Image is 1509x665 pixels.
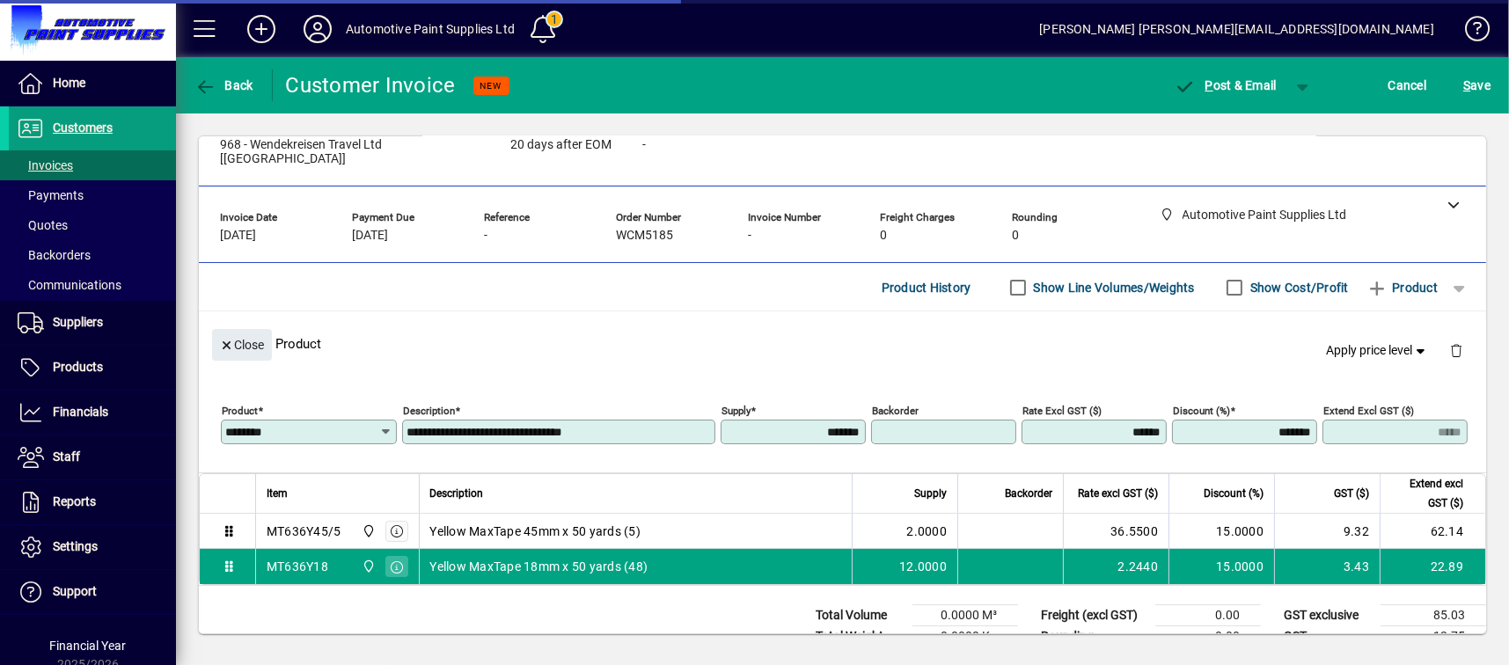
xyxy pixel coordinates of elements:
mat-label: Backorder [872,405,919,417]
mat-label: Supply [722,405,751,417]
mat-label: Extend excl GST ($) [1323,405,1414,417]
td: 22.89 [1380,549,1485,584]
div: [PERSON_NAME] [PERSON_NAME][EMAIL_ADDRESS][DOMAIN_NAME] [1039,15,1434,43]
button: Product [1358,272,1447,303]
button: Profile [289,13,346,45]
a: Staff [9,435,176,479]
td: Total Volume [807,605,912,626]
span: Customers [53,121,113,135]
span: Reports [53,494,96,508]
span: ost & Email [1175,78,1277,92]
a: Settings [9,525,176,569]
span: - [642,138,646,152]
span: Backorders [18,248,91,262]
span: 0 [1012,229,1019,243]
span: Yellow MaxTape 18mm x 50 yards (48) [430,558,648,575]
a: Payments [9,180,176,210]
td: 0.0000 Kg [912,626,1018,647]
div: Product [199,311,1486,376]
a: Products [9,346,176,390]
span: Communications [18,278,121,292]
span: Yellow MaxTape 45mm x 50 yards (5) [430,522,641,540]
td: 9.32 [1274,514,1380,549]
span: Backorder [1005,484,1052,503]
span: - [748,229,751,243]
span: - [484,229,487,243]
button: Save [1459,69,1495,101]
td: 0.00 [1155,605,1261,626]
td: GST [1275,626,1381,647]
button: Product History [875,272,978,303]
td: 15.0000 [1168,549,1274,584]
span: 0 [880,229,887,243]
button: Back [190,69,258,101]
div: 2.2440 [1074,558,1158,575]
a: Reports [9,480,176,524]
mat-label: Product [222,405,258,417]
button: Post & Email [1166,69,1286,101]
td: 62.14 [1380,514,1485,549]
div: MT636Y18 [267,558,328,575]
a: Home [9,62,176,106]
span: Back [194,78,253,92]
span: Invoices [18,158,73,172]
span: Supply [914,484,947,503]
span: [DATE] [352,229,388,243]
span: Support [53,584,97,598]
div: Automotive Paint Supplies Ltd [346,15,515,43]
span: GST ($) [1334,484,1369,503]
button: Apply price level [1320,335,1436,367]
span: Product [1366,274,1438,302]
span: Products [53,360,103,374]
span: Close [219,331,265,360]
span: Financial Year [50,639,127,653]
td: 12.75 [1381,626,1486,647]
div: 36.5500 [1074,522,1158,540]
span: Extend excl GST ($) [1391,474,1463,513]
span: Apply price level [1327,341,1429,360]
mat-label: Rate excl GST ($) [1022,405,1102,417]
span: Product History [882,274,971,302]
span: Item [267,484,288,503]
span: Automotive Paint Supplies Ltd [357,522,377,541]
span: Discount (%) [1204,484,1264,503]
td: 0.00 [1155,626,1261,647]
app-page-header-button: Close [208,336,276,352]
td: 85.03 [1381,605,1486,626]
span: Settings [53,539,98,553]
td: Rounding [1032,626,1155,647]
button: Close [212,329,272,361]
app-page-header-button: Delete [1435,342,1477,358]
span: 12.0000 [899,558,947,575]
div: MT636Y45/5 [267,522,341,540]
a: Communications [9,270,176,300]
a: Backorders [9,240,176,270]
button: Delete [1435,329,1477,371]
a: Knowledge Base [1452,4,1487,61]
a: Financials [9,391,176,435]
button: Add [233,13,289,45]
span: Staff [53,449,80,464]
span: 2.0000 [907,522,948,540]
span: Automotive Paint Supplies Ltd [357,557,377,576]
td: GST exclusive [1275,605,1381,626]
span: Quotes [18,218,68,232]
span: P [1205,78,1213,92]
button: Cancel [1384,69,1432,101]
span: Cancel [1388,71,1427,99]
span: [DATE] [220,229,256,243]
mat-label: Description [403,405,455,417]
span: ave [1463,71,1491,99]
a: Quotes [9,210,176,240]
label: Show Cost/Profit [1247,279,1349,296]
a: Invoices [9,150,176,180]
app-page-header-button: Back [176,69,273,101]
span: NEW [480,80,502,91]
span: Payments [18,188,84,202]
span: Financials [53,405,108,419]
span: Suppliers [53,315,103,329]
td: 3.43 [1274,549,1380,584]
span: 968 - Wendekreisen Travel Ltd [[GEOGRAPHIC_DATA]] [220,138,484,166]
td: Total Weight [807,626,912,647]
a: Suppliers [9,301,176,345]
